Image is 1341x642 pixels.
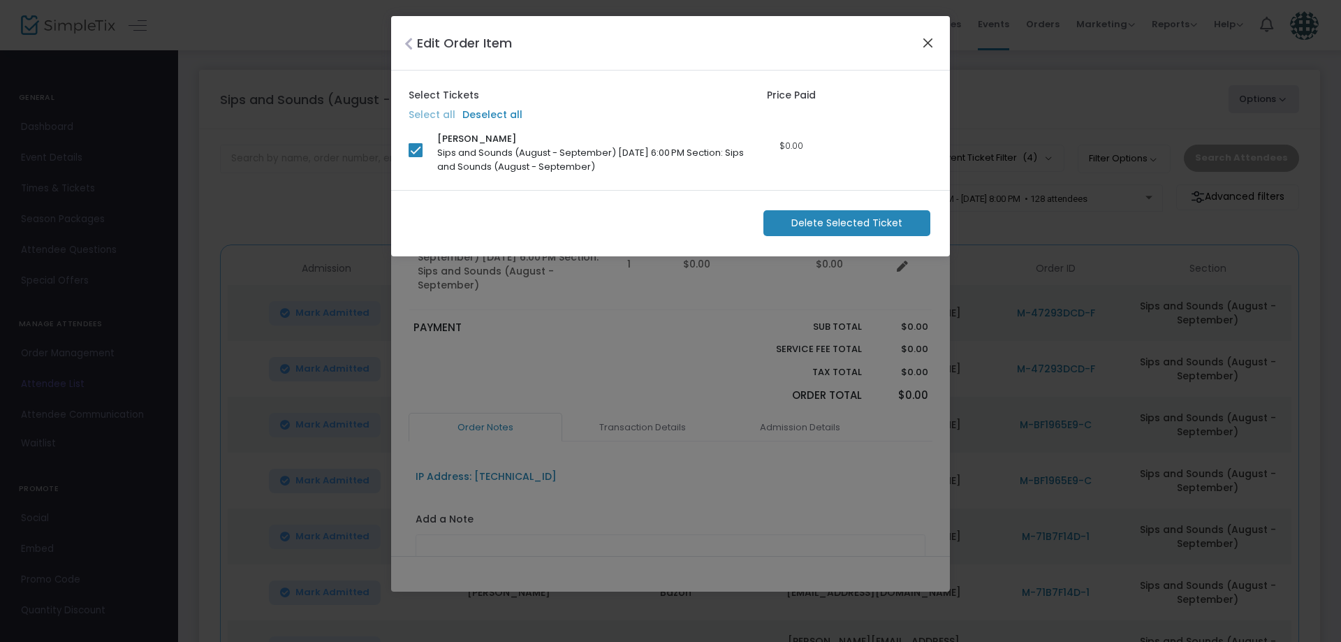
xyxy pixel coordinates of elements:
span: [PERSON_NAME] [437,132,516,146]
label: Select Tickets [409,88,479,103]
i: Close [404,37,413,51]
span: Delete Selected Ticket [791,216,902,231]
span: Sips and Sounds (August - September) [DATE] 6:00 PM Section: Sips and Sounds (August - September) [437,146,744,173]
label: Price Paid [767,88,816,103]
label: Select all [409,108,455,122]
button: Close [919,34,937,52]
div: $0.00 [749,139,834,153]
h4: Edit Order Item [417,34,512,52]
label: Deselect all [462,108,522,122]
